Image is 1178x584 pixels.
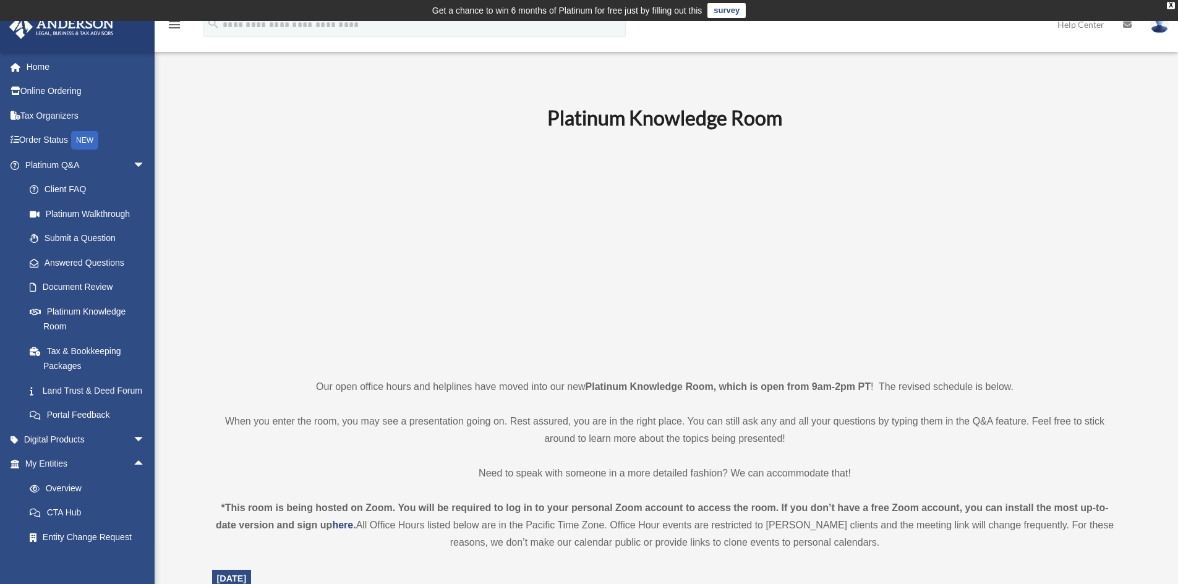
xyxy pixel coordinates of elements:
div: NEW [71,131,98,150]
a: Portal Feedback [17,403,164,428]
a: Document Review [17,275,164,300]
span: arrow_drop_up [133,452,158,477]
a: Order StatusNEW [9,128,164,153]
i: search [207,17,220,30]
div: Get a chance to win 6 months of Platinum for free just by filling out this [432,3,702,18]
i: menu [167,17,182,32]
img: Anderson Advisors Platinum Portal [6,15,117,39]
a: Overview [17,476,164,501]
a: Digital Productsarrow_drop_down [9,427,164,452]
div: All Office Hours listed below are in the Pacific Time Zone. Office Hour events are restricted to ... [212,499,1118,551]
div: close [1167,2,1175,9]
span: arrow_drop_down [133,427,158,452]
span: arrow_drop_down [133,153,158,178]
a: Submit a Question [17,226,164,251]
a: menu [167,22,182,32]
a: here [332,520,353,530]
p: Need to speak with someone in a more detailed fashion? We can accommodate that! [212,465,1118,482]
a: Entity Change Request [17,525,164,549]
a: My Entitiesarrow_drop_up [9,452,164,476]
p: Our open office hours and helplines have moved into our new ! The revised schedule is below. [212,378,1118,396]
a: Platinum Q&Aarrow_drop_down [9,153,164,177]
a: Platinum Walkthrough [17,201,164,226]
a: Home [9,54,164,79]
p: When you enter the room, you may see a presentation going on. Rest assured, you are in the right ... [212,413,1118,447]
span: [DATE] [217,573,247,583]
a: Tax & Bookkeeping Packages [17,339,164,378]
a: CTA Hub [17,501,164,525]
strong: *This room is being hosted on Zoom. You will be required to log in to your personal Zoom account ... [216,502,1109,530]
b: Platinum Knowledge Room [547,106,782,130]
a: Client FAQ [17,177,164,202]
a: Platinum Knowledge Room [17,299,158,339]
img: User Pic [1150,15,1169,33]
a: Answered Questions [17,250,164,275]
a: survey [707,3,746,18]
strong: . [353,520,356,530]
strong: Platinum Knowledge Room, which is open from 9am-2pm PT [586,381,871,392]
a: Tax Organizers [9,103,164,128]
a: Online Ordering [9,79,164,104]
a: Land Trust & Deed Forum [17,378,164,403]
iframe: 231110_Toby_KnowledgeRoom [479,146,850,355]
